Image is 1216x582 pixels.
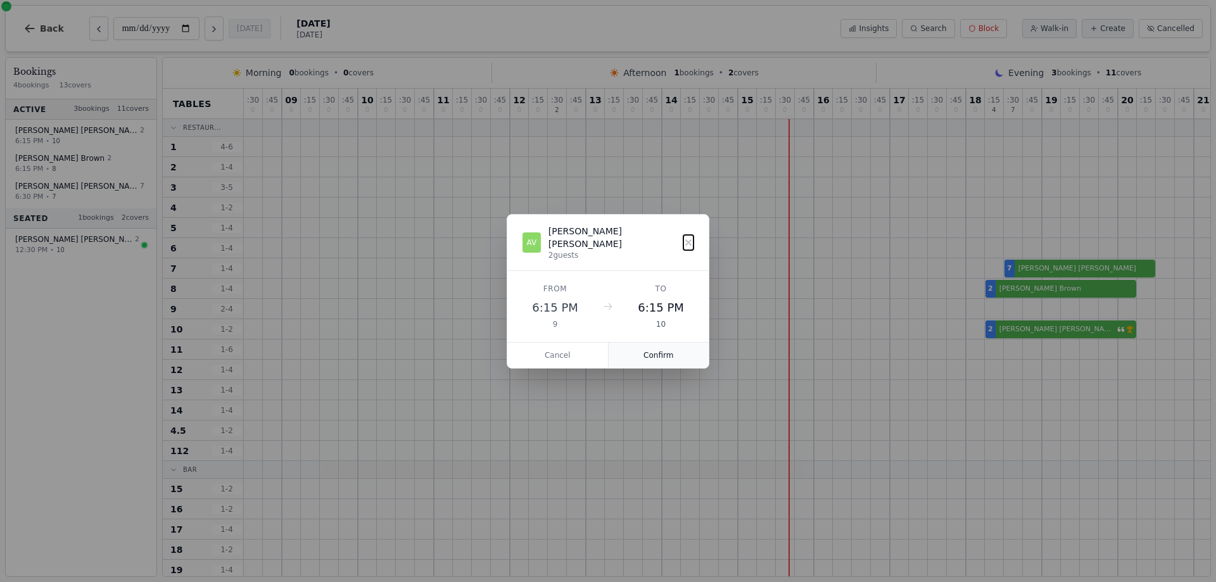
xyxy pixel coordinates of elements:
[522,284,588,294] div: From
[628,299,693,317] div: 6:15 PM
[507,343,609,368] button: Cancel
[628,284,693,294] div: To
[548,250,683,260] div: 2 guests
[522,319,588,329] div: 9
[522,299,588,317] div: 6:15 PM
[609,343,709,368] button: Confirm
[522,232,541,253] div: AV
[628,319,693,329] div: 10
[548,225,683,250] div: [PERSON_NAME] [PERSON_NAME]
